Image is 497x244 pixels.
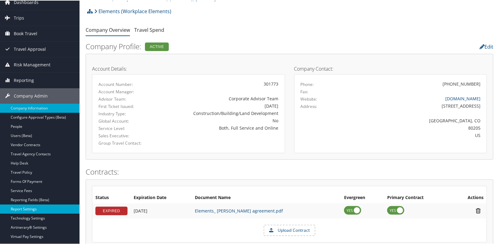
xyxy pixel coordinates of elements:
div: US [348,131,480,138]
h4: Account Details: [92,66,285,71]
div: No [161,117,278,123]
div: EXPIRED [95,206,128,215]
div: [GEOGRAPHIC_DATA], CO [348,117,480,123]
a: Travel Spend [134,26,164,33]
label: Website: [301,95,317,102]
a: Elements_ [PERSON_NAME] agreement.pdf [195,207,283,213]
div: Both, Full Service and Online [161,124,278,131]
th: Document Name [192,192,341,203]
label: Upload Contract [264,225,315,235]
span: [DATE] [134,207,147,213]
label: Group Travel Contact: [98,139,152,146]
label: Address: [301,103,317,109]
span: Book Travel [14,25,37,41]
div: [DATE] [161,102,278,109]
div: 80205 [348,124,480,131]
div: Add/Edit Date [134,208,189,213]
span: Trips [14,10,24,25]
span: Travel Approval [14,41,46,56]
span: Reporting [14,72,34,87]
label: First Ticket Issued: [98,103,152,109]
div: Corporate Advisor Team [161,95,278,101]
a: Edit [480,43,493,50]
label: Sales Executive: [98,132,152,138]
span: Risk Management [14,57,50,72]
label: Account Number: [98,81,152,87]
a: Company Overview [86,26,130,33]
label: Account Manager: [98,88,152,94]
h4: Company Contact: [294,66,487,71]
label: Phone: [301,81,314,87]
i: Remove Contract [473,207,484,213]
h2: Contracts: [86,166,493,176]
label: Service Level: [98,125,152,131]
h2: Company Profile: [86,41,354,51]
div: [STREET_ADDRESS] [348,102,480,109]
th: Primary Contract [384,192,451,203]
a: Elements (Workplace Elements) [94,5,171,17]
label: Industry Type: [98,110,152,116]
div: Construction/Building/Land Development [161,109,278,116]
th: Evergreen [341,192,384,203]
th: Actions [452,192,487,203]
label: Fax: [301,88,309,94]
div: [PHONE_NUMBER] [443,80,480,87]
div: Active [145,42,169,50]
th: Expiration Date [131,192,192,203]
span: Company Admin [14,88,48,103]
th: Status [92,192,131,203]
label: Advisor Team: [98,95,152,102]
a: [DOMAIN_NAME] [445,95,480,101]
label: Global Account: [98,117,152,124]
div: 301773 [161,80,278,87]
